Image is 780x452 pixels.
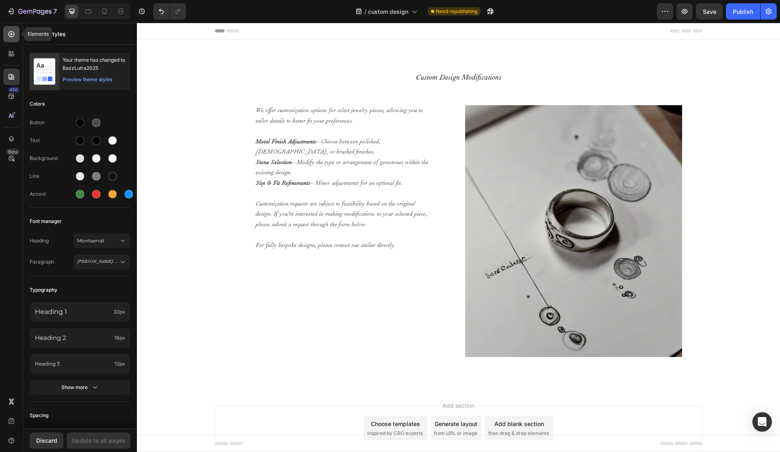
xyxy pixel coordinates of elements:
span: 22px [114,308,125,316]
span: Add section [302,378,341,387]
span: 12px [115,360,125,368]
div: Line [30,173,74,180]
div: Your theme has changed to BazzLutra2025 [63,56,127,72]
p: Heading 2 [35,333,111,343]
span: 18px [114,334,125,342]
span: Paragraph [30,258,74,266]
button: Discard [30,433,63,449]
button: Publish [726,3,760,19]
div: Background [30,155,74,162]
div: 450 [8,87,19,93]
img: Alt Image [328,82,545,334]
span: [PERSON_NAME]-mt-std-italic [77,258,119,266]
div: Accent [30,190,74,198]
div: Beta [6,149,19,155]
div: Undo/Redo [153,3,186,19]
div: Choose templates [234,397,283,405]
span: Font manager [30,216,62,226]
button: Update to all pages [67,433,130,449]
div: Add blank section [357,397,407,405]
span: Typography [30,285,57,295]
span: custom design [368,7,408,16]
span: Spacing [30,411,48,420]
div: Update to all pages [72,436,126,445]
button: Save [696,3,723,19]
iframe: Design area [137,23,780,452]
button: Show more [30,380,130,395]
div: Button [30,119,74,126]
span: inspired by CRO experts [230,407,286,414]
span: Colors [30,99,45,109]
span: / [364,7,366,16]
span: Need republishing [436,8,477,15]
p: 7 [53,6,57,16]
span: then drag & drop elements [351,407,412,414]
button: [PERSON_NAME]-mt-std-italic [74,255,130,269]
span: Montserrat [77,237,119,244]
div: Text [30,137,74,144]
button: Montserrat [74,234,130,248]
div: Publish [733,7,753,16]
div: Preview theme styles [63,76,112,84]
span: Save [703,8,716,15]
p: Global Styles [30,30,130,38]
div: Discard [36,436,57,445]
div: Generate layout [298,397,340,405]
div: Open Intercom Messenger [752,412,772,432]
span: Heading [30,237,74,244]
p: Heading 1 [35,307,110,316]
div: Show more [61,383,99,391]
button: 7 [3,3,61,19]
span: from URL or image [297,407,340,414]
p: Heading 3 [35,360,111,368]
